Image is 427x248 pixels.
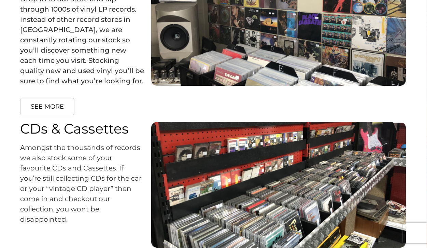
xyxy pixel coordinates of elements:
[20,122,144,136] h2: CDs & Cassettes
[20,98,74,115] a: SEE MORE
[151,122,406,248] img: CD and Cassettes
[20,143,142,223] span: Amongst the thousands of records we also stock some of your favourite CDs and Cassettes. If you’r...
[31,104,64,110] span: SEE MORE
